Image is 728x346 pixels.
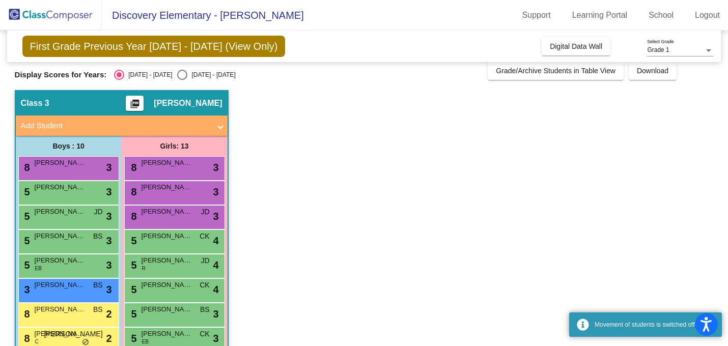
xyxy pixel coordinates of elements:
span: 3 [106,160,111,175]
span: EB [142,338,149,345]
span: CK [200,231,209,242]
mat-panel-title: Add Student [21,120,210,132]
span: JD [94,207,102,217]
span: [PERSON_NAME] [142,207,192,217]
span: BS [93,280,103,291]
span: [PERSON_NAME] [142,158,192,168]
span: [PERSON_NAME] [142,231,192,241]
span: [PERSON_NAME] [142,304,192,314]
span: BS [93,304,103,315]
span: 5 [22,186,30,197]
span: C [35,338,39,345]
span: [PERSON_NAME] [PERSON_NAME] [142,280,192,290]
span: [PERSON_NAME] [154,98,222,108]
span: 3 [106,184,111,199]
span: 8 [22,333,30,344]
span: 8 [22,308,30,320]
span: CK [200,329,209,339]
span: 5 [129,308,137,320]
span: 2 [106,306,111,322]
span: 5 [129,235,137,246]
span: [PERSON_NAME] [35,255,86,266]
span: 3 [22,284,30,295]
span: 4 [213,257,218,273]
mat-radio-group: Select an option [114,70,235,80]
span: 8 [22,162,30,173]
span: 8 [129,162,137,173]
span: BS [200,304,210,315]
span: 3 [106,209,111,224]
div: Movement of students is switched off [595,320,714,329]
span: [PERSON_NAME] [35,182,86,192]
span: 5 [129,259,137,271]
span: First Grade Previous Year [DATE] - [DATE] (View Only) [22,36,286,57]
span: JD [201,207,209,217]
span: JD [201,255,209,266]
span: 5 [129,333,137,344]
span: 3 [106,233,111,248]
span: 3 [213,209,218,224]
span: 3 [213,306,218,322]
span: 3 [106,282,111,297]
span: Digital Data Wall [550,42,602,50]
span: 4 [213,233,218,248]
span: [PERSON_NAME] [142,182,192,192]
span: 3 [213,184,218,199]
span: 3 [106,257,111,273]
a: Learning Portal [564,7,636,23]
button: Print Students Details [126,96,144,111]
span: CK [200,280,209,291]
mat-expansion-panel-header: Add Student [16,116,228,136]
span: [PERSON_NAME] [35,280,86,290]
span: Class 3 [21,98,49,108]
span: Download [637,67,668,75]
span: [PERSON_NAME] [44,329,102,339]
span: 8 [129,211,137,222]
button: Digital Data Wall [542,37,610,55]
span: [PERSON_NAME] [35,304,86,314]
a: Support [514,7,559,23]
span: 5 [22,235,30,246]
span: BS [93,231,103,242]
span: [PERSON_NAME] [142,329,192,339]
a: School [640,7,682,23]
div: Girls: 13 [122,136,228,156]
span: R [142,265,146,272]
mat-icon: picture_as_pdf [129,99,141,113]
span: 8 [129,186,137,197]
span: 4 [213,282,218,297]
span: 5 [129,284,137,295]
div: Boys : 10 [16,136,122,156]
span: Grade/Archive Students in Table View [496,67,615,75]
span: 5 [22,259,30,271]
span: [PERSON_NAME] [35,329,86,339]
span: 2 [106,331,111,346]
span: 3 [213,331,218,346]
span: [PERSON_NAME] [35,158,86,168]
a: Logout [687,7,728,23]
span: [PERSON_NAME] [35,231,86,241]
span: [PERSON_NAME] [35,207,86,217]
span: EB [35,265,42,272]
button: Grade/Archive Students in Table View [488,62,624,80]
div: [DATE] - [DATE] [187,70,235,79]
button: Download [629,62,677,80]
span: [PERSON_NAME] Held [142,255,192,266]
span: Grade 1 [647,46,669,53]
div: [DATE] - [DATE] [124,70,172,79]
span: 5 [22,211,30,222]
span: 3 [213,160,218,175]
span: Display Scores for Years: [15,70,107,79]
span: Discovery Elementary - [PERSON_NAME] [102,7,304,23]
